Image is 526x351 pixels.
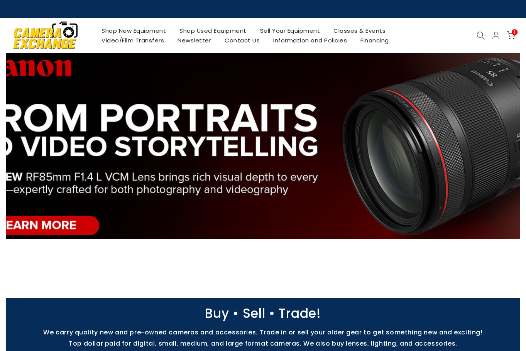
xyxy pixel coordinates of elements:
a: Contact Us [218,35,267,45]
a: Video/Film Transfers [95,35,171,45]
a: Information and Policies [267,35,354,45]
a: 1 [507,31,515,40]
p: Buy • Sell • Trade! [2,310,524,317]
a: Shop Used Equipment [173,26,254,35]
p: We carry quality new and pre-owned cameras and accessories. Trade in or sell your older gear to g... [2,329,524,336]
a: Financing [354,35,396,45]
a: Sell Your Equipment [253,26,327,35]
a: Classes & Events [327,26,392,35]
span: 1 [512,29,518,35]
a: Newsletter [171,35,218,45]
a: Shop New Equipment [95,26,173,35]
p: Top dollar paid for digital, small, medium, and large format cameras. We also buy lenses, lightin... [2,340,524,347]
